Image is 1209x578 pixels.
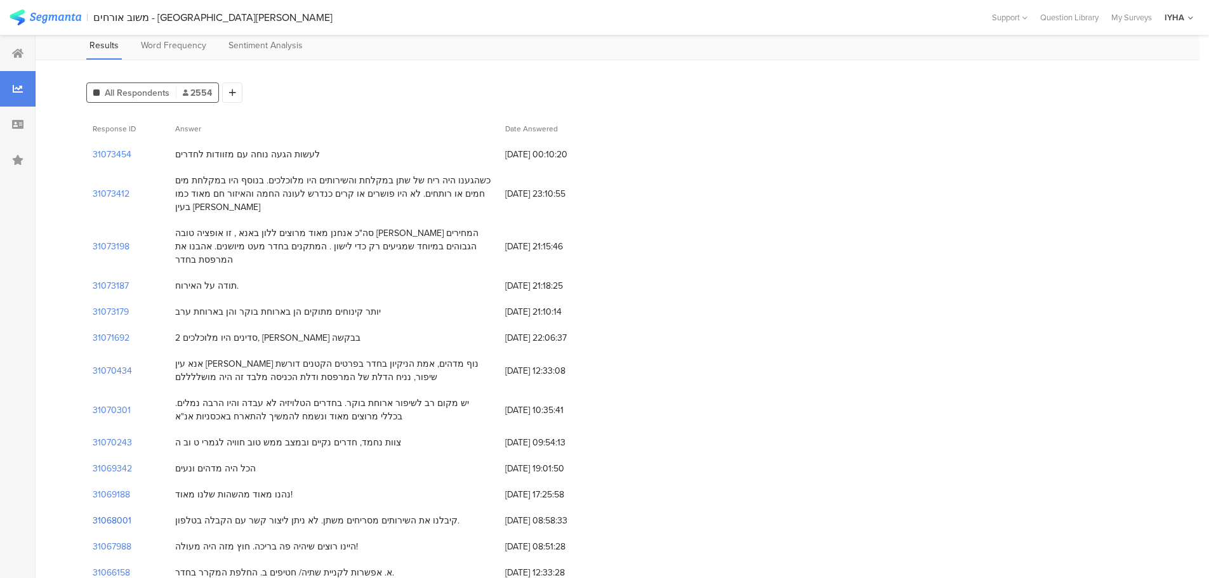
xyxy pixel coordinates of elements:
[89,39,119,52] span: Results
[505,305,607,319] span: [DATE] 21:10:14
[175,123,201,135] span: Answer
[505,514,607,527] span: [DATE] 08:58:33
[93,187,129,200] section: 31073412
[93,11,333,23] div: משוב אורחים - [GEOGRAPHIC_DATA][PERSON_NAME]
[93,123,136,135] span: Response ID
[505,462,607,475] span: [DATE] 19:01:50
[505,331,607,345] span: [DATE] 22:06:37
[175,462,256,475] div: הכל היה מדהים ונעים
[93,240,129,253] section: 31073198
[93,279,129,292] section: 31073187
[175,514,459,527] div: קיבלנו את השירותים מסריחים משתן. לא ניתן ליצור קשר עם הקבלה בטלפון.
[505,279,607,292] span: [DATE] 21:18:25
[992,8,1027,27] div: Support
[93,462,132,475] section: 31069342
[175,227,492,266] div: סה"כ אנחנן מאוד מרוצים ללון באנא , זו אופציה טובה [PERSON_NAME] המחירים הגבוהים במיוחד שמגיעים רק...
[105,86,169,100] span: All Respondents
[175,488,293,501] div: נהנו מאוד מהשהות שלנו מאוד!
[175,331,360,345] div: 2 סדינים היו מלוכלכים, [PERSON_NAME] בבקשה
[175,540,358,553] div: היינו רוצים שיהיה פה בריכה. חוץ מזה היה מעולה!
[505,488,607,501] span: [DATE] 17:25:58
[505,148,607,161] span: [DATE] 00:10:20
[175,397,492,423] div: יש מקום רב לשיפור ארוחת בוקר. בחדרים הטלויזיה לא עבדה והיו הרבה נמלים. בכללי מרוצים מאוד ונשמח לה...
[93,488,130,501] section: 31069188
[175,357,492,384] div: אנא עין [PERSON_NAME] נוף מדהים, אמת הניקיון בחדר בפרטים הקטנים דורשת שיפור, נניח הדלת של המרפסת ...
[86,10,88,25] div: |
[141,39,206,52] span: Word Frequency
[1034,11,1105,23] a: Question Library
[175,305,381,319] div: יותר קינוחים מתוקים הן בארוחת בוקר והן בארוחת ערב
[175,279,239,292] div: תודה על האירוח.
[183,86,212,100] span: 2554
[228,39,303,52] span: Sentiment Analysis
[93,148,131,161] section: 31073454
[1105,11,1158,23] a: My Surveys
[93,436,132,449] section: 31070243
[93,540,131,553] section: 31067988
[505,540,607,553] span: [DATE] 08:51:28
[505,436,607,449] span: [DATE] 09:54:13
[505,123,558,135] span: Date Answered
[175,436,401,449] div: צוות נחמד, חדרים נקיים ובמצב ממש טוב חוויה לגמרי ט וב ה
[175,148,320,161] div: לעשות הגעה נוחה עם מזוודות לחדרים
[93,331,129,345] section: 31071692
[93,404,131,417] section: 31070301
[93,364,132,378] section: 31070434
[1165,11,1184,23] div: IYHA
[93,305,129,319] section: 31073179
[10,10,81,25] img: segmanta logo
[505,364,607,378] span: [DATE] 12:33:08
[93,514,131,527] section: 31068001
[505,240,607,253] span: [DATE] 21:15:46
[505,187,607,200] span: [DATE] 23:10:55
[505,404,607,417] span: [DATE] 10:35:41
[175,174,492,214] div: כשהגענו היה ריח של שתן במקלחת והשירותים היו מלוכלכים. בנוסף היו במקלחת מים חמים או רותחים. לא היו...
